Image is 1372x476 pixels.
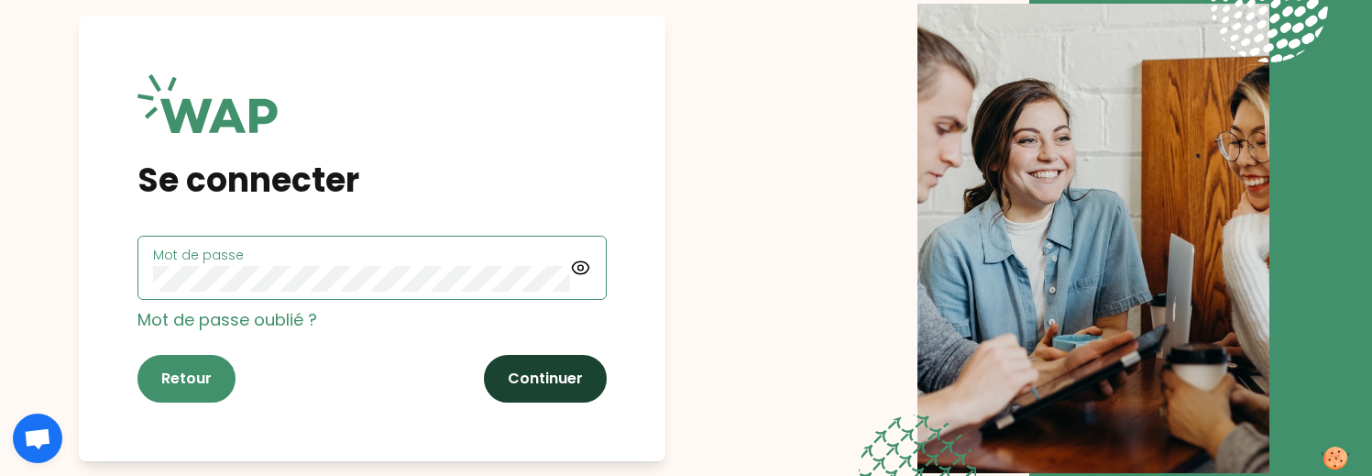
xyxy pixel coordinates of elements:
label: Mot de passe [153,246,244,264]
a: Mot de passe oublié ? [137,308,317,331]
button: Continuer [484,355,607,403]
img: Description [917,4,1269,473]
a: Ouvrir le chat [13,414,62,463]
button: Retour [137,355,236,403]
h1: Se connecter [137,162,607,199]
